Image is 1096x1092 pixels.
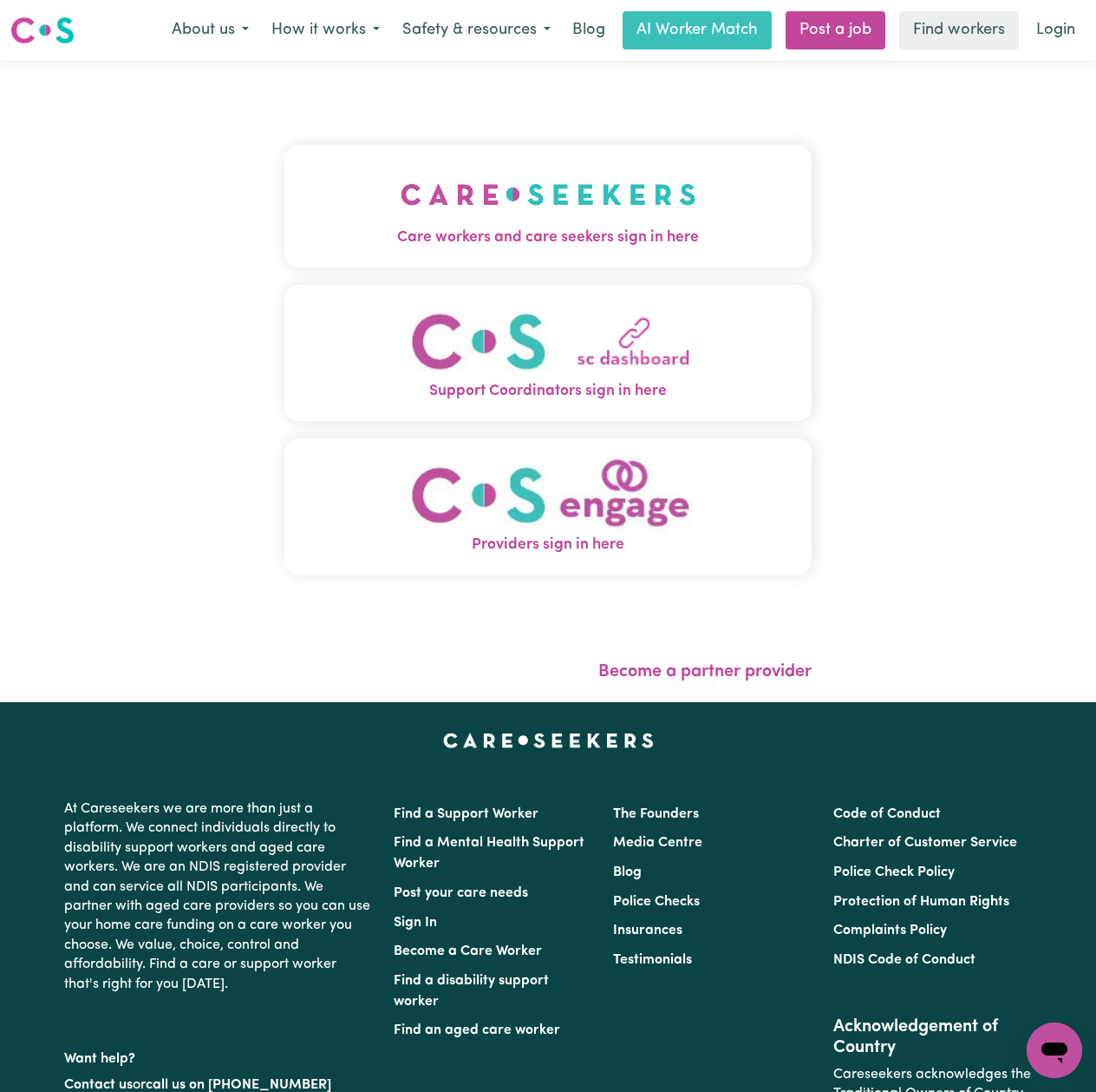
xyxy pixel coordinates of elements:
button: Safety & resources [391,12,562,49]
a: Blog [613,865,642,879]
a: Become a partner provider [598,663,812,681]
a: Find a Support Worker [394,807,538,821]
a: Sign In [394,916,437,930]
a: The Founders [613,807,699,821]
a: AI Worker Match [623,11,772,49]
a: Find a Mental Health Support Worker [394,836,584,871]
img: Careseekers logo [10,15,75,46]
a: Protection of Human Rights [833,895,1009,909]
a: Media Centre [613,836,702,850]
a: Complaints Policy [833,924,947,937]
button: Care workers and care seekers sign in here [284,145,812,266]
a: Charter of Customer Service [833,836,1017,850]
h2: Acknowledgement of Country [833,1016,1032,1058]
button: Support Coordinators sign in here [284,285,812,421]
span: Support Coordinators sign in here [284,380,812,403]
p: Want help? [64,1043,373,1069]
button: How it works [260,12,391,49]
a: Testimonials [613,953,692,967]
a: Become a Care Worker [394,944,542,958]
a: call us on [PHONE_NUMBER] [146,1078,331,1092]
p: At Careseekers we are more than just a platform. We connect individuals directly to disability su... [64,793,373,1001]
a: Login [1026,11,1086,49]
button: Providers sign in here [284,438,812,575]
span: Providers sign in here [284,534,812,556]
a: Police Check Policy [833,865,955,879]
a: Blog [562,11,616,49]
a: Insurances [613,924,682,937]
a: Find workers [899,11,1019,49]
a: Careseekers home page [443,733,654,747]
iframe: Button to launch messaging window [1027,1023,1082,1078]
a: Post a job [786,11,885,49]
span: Care workers and care seekers sign in here [284,227,812,249]
a: Police Checks [613,895,700,909]
a: Contact us [64,1078,133,1092]
button: About us [160,12,260,49]
a: Code of Conduct [833,807,941,821]
a: Find an aged care worker [394,1023,560,1037]
a: NDIS Code of Conduct [833,953,975,967]
a: Post your care needs [394,886,528,900]
a: Find a disability support worker [394,974,549,1009]
a: Careseekers logo [10,10,75,50]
